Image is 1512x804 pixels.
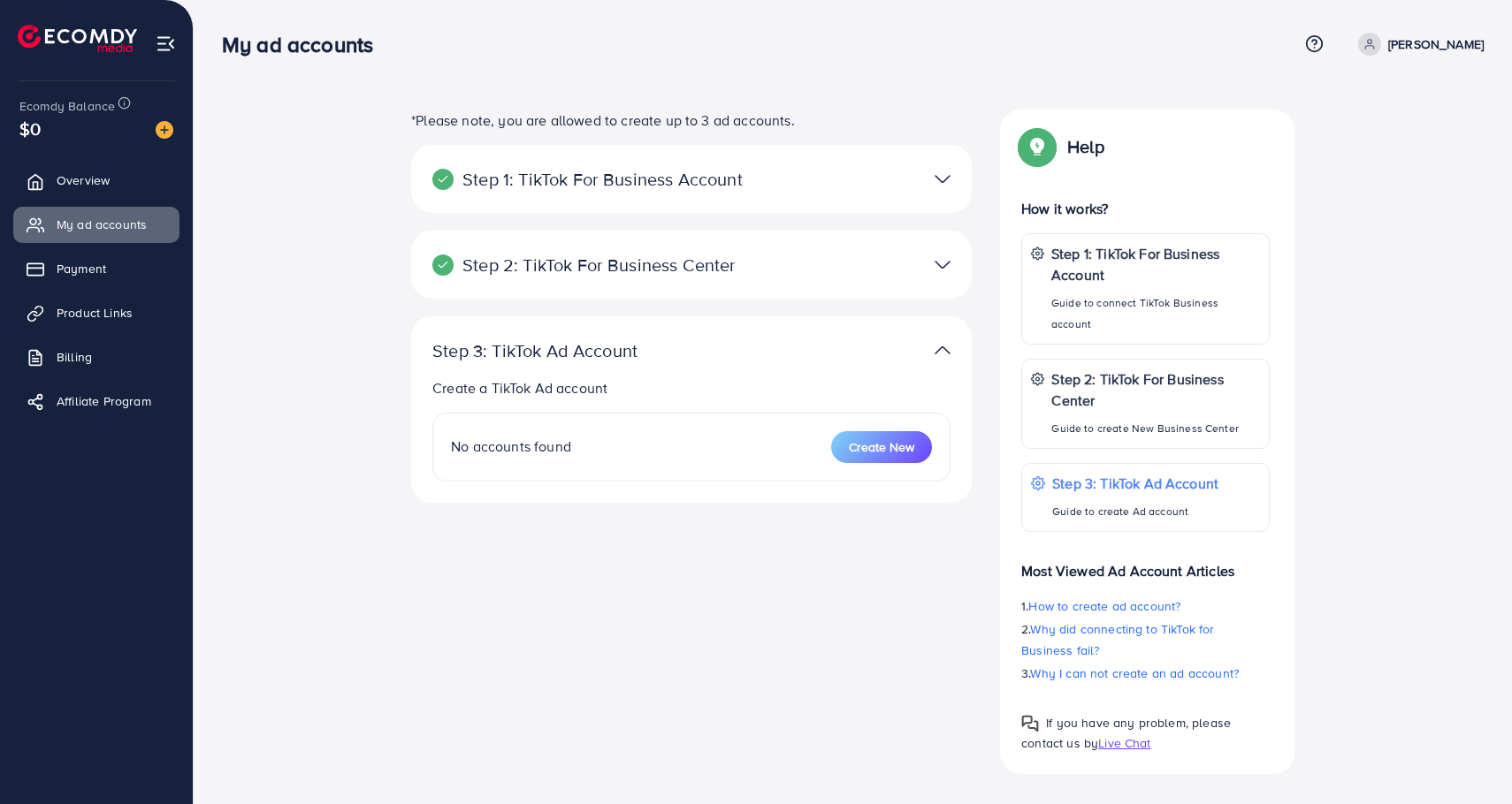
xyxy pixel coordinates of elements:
[432,340,768,361] p: Step 3: TikTok Ad Account
[156,121,173,139] img: image
[57,260,106,277] span: Payment
[432,377,958,398] p: Create a TikTok Ad account
[935,252,951,277] img: TikTok partner
[1126,155,1499,791] iframe: Chat
[1021,620,1214,659] span: Why did connecting to TikTok for Business fail?
[432,169,768,190] p: Step 1: TikTok For Business Account
[1030,664,1239,682] span: Why I can not create an ad account?
[57,348,92,366] span: Billing
[13,383,179,419] a: Affiliate Program
[57,171,110,189] span: Overview
[1021,546,1270,581] p: Most Viewed Ad Account Articles
[1021,715,1039,732] img: Popup guide
[57,216,147,233] span: My ad accounts
[13,295,179,330] a: Product Links
[1052,501,1218,522] p: Guide to create Ad account
[13,251,179,286] a: Payment
[57,392,151,410] span: Affiliate Program
[1021,618,1270,661] p: 2.
[1021,595,1270,617] p: 1.
[1051,418,1260,439] p: Guide to create New Business Center
[1051,292,1260,335] p: Guide to connect TikTok Business account
[222,32,387,57] h3: My ad accounts
[935,338,951,363] img: TikTok partner
[156,34,176,54] img: menu
[1021,663,1270,684] p: 3.
[57,304,133,322] span: Product Links
[1098,734,1150,752] span: Live Chat
[19,97,115,115] span: Ecomdy Balance
[13,339,179,375] a: Billing
[935,166,951,192] img: TikTok partner
[19,116,41,141] span: $0
[1067,136,1104,157] p: Help
[13,207,179,242] a: My ad accounts
[411,110,972,131] p: *Please note, you are allowed to create up to 3 ad accounts.
[831,431,932,463] button: Create New
[18,25,137,52] img: logo
[451,436,571,456] span: No accounts found
[13,163,179,198] a: Overview
[432,254,768,276] p: Step 2: TikTok For Business Center
[1051,243,1260,285] p: Step 1: TikTok For Business Account
[849,438,914,456] span: Create New
[1351,33,1484,56] a: [PERSON_NAME]
[1028,597,1180,615] span: How to create ad account?
[1021,131,1053,163] img: Popup guide
[1388,34,1484,55] p: [PERSON_NAME]
[1052,473,1218,494] p: Step 3: TikTok Ad Account
[1051,368,1260,411] p: Step 2: TikTok For Business Center
[1021,198,1270,219] p: How it works?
